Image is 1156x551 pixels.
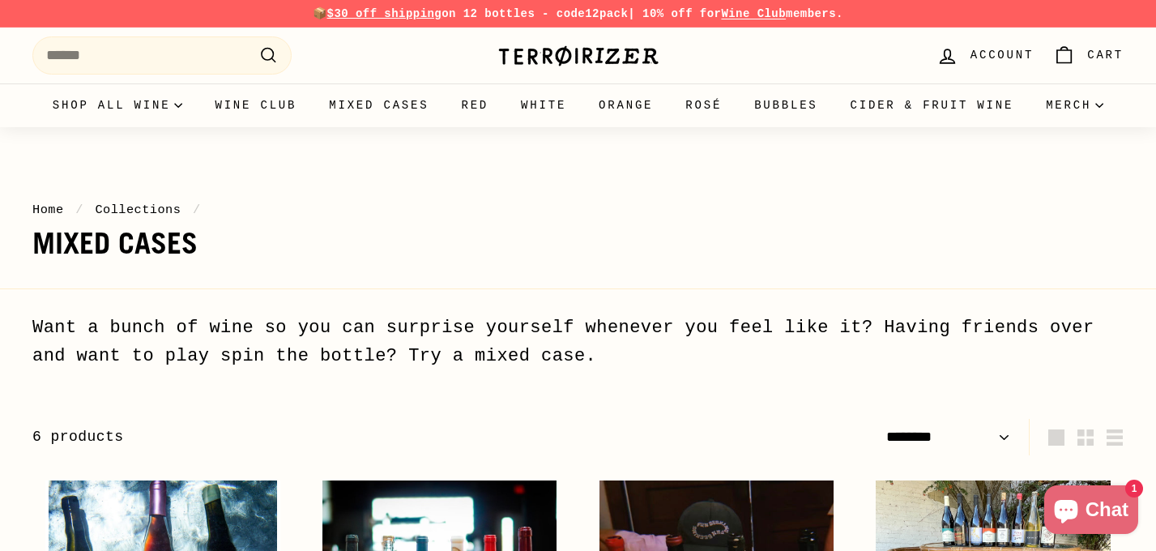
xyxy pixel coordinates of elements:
[95,203,181,217] a: Collections
[189,203,205,217] span: /
[738,83,834,127] a: Bubbles
[445,83,505,127] a: Red
[1039,485,1143,538] inbox-online-store-chat: Shopify online store chat
[327,7,442,20] span: $30 off shipping
[582,83,669,127] a: Orange
[927,32,1043,79] a: Account
[32,425,578,449] div: 6 products
[721,7,786,20] a: Wine Club
[32,5,1124,23] p: 📦 on 12 bottles - code | 10% off for members.
[585,7,628,20] strong: 12pack
[36,83,199,127] summary: Shop all wine
[313,83,445,127] a: Mixed Cases
[505,83,582,127] a: White
[834,83,1030,127] a: Cider & Fruit Wine
[1087,46,1124,64] span: Cart
[1030,83,1120,127] summary: Merch
[669,83,738,127] a: Rosé
[198,83,313,127] a: Wine Club
[32,200,1124,220] nav: breadcrumbs
[32,314,1124,370] div: Want a bunch of wine so you can surprise yourself whenever you feel like it? Having friends over ...
[1043,32,1133,79] a: Cart
[71,203,87,217] span: /
[32,228,1124,260] h1: Mixed Cases
[970,46,1034,64] span: Account
[32,203,64,217] a: Home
